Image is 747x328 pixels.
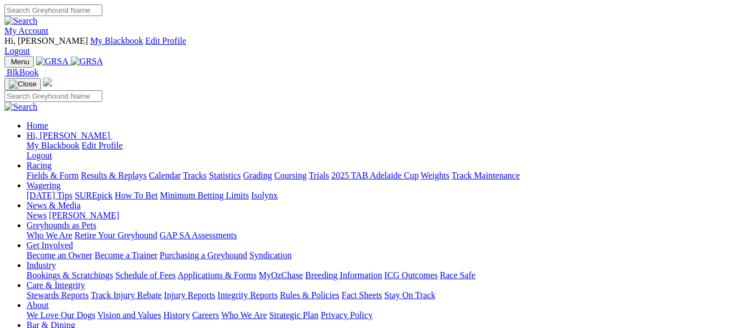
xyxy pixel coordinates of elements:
a: About [27,300,49,310]
img: logo-grsa-white.png [43,78,52,86]
a: Track Maintenance [452,171,520,180]
a: Wagering [27,181,61,190]
a: Calendar [149,171,181,180]
div: About [27,310,743,320]
a: History [163,310,190,320]
a: Greyhounds as Pets [27,221,96,230]
a: Coursing [274,171,307,180]
img: GRSA [71,57,103,66]
div: Industry [27,270,743,280]
a: 2025 TAB Adelaide Cup [331,171,419,180]
a: Hi, [PERSON_NAME] [27,131,112,140]
span: BlkBook [7,68,39,77]
a: Track Injury Rebate [91,290,161,300]
a: Logout [4,46,30,55]
a: Statistics [209,171,241,180]
img: GRSA [36,57,69,66]
div: Greyhounds as Pets [27,230,743,240]
a: Grading [243,171,272,180]
a: Injury Reports [164,290,215,300]
a: Integrity Reports [217,290,278,300]
a: Retire Your Greyhound [75,230,158,240]
span: Menu [11,58,29,66]
a: Rules & Policies [280,290,339,300]
a: Syndication [249,250,291,260]
a: Get Involved [27,240,73,250]
button: Toggle navigation [4,78,41,90]
a: Fields & Form [27,171,79,180]
a: Industry [27,260,56,270]
a: Minimum Betting Limits [160,191,249,200]
a: Tracks [183,171,207,180]
div: Racing [27,171,743,181]
a: Applications & Forms [177,270,257,280]
a: Weights [421,171,450,180]
a: Stay On Track [384,290,435,300]
a: My Blackbook [90,36,143,45]
a: My Account [4,26,49,35]
a: Edit Profile [82,141,123,150]
a: [PERSON_NAME] [49,211,119,220]
a: Fact Sheets [342,290,382,300]
a: [DATE] Tips [27,191,72,200]
a: Become an Owner [27,250,92,260]
span: Hi, [PERSON_NAME] [4,36,88,45]
a: Race Safe [440,270,475,280]
input: Search [4,90,102,102]
a: Home [27,121,48,130]
img: Search [4,16,38,26]
a: Vision and Values [97,310,161,320]
a: Who We Are [221,310,267,320]
a: GAP SA Assessments [160,230,237,240]
a: Trials [309,171,329,180]
a: How To Bet [115,191,158,200]
div: Hi, [PERSON_NAME] [27,141,743,161]
a: MyOzChase [259,270,303,280]
a: News [27,211,46,220]
a: Bookings & Scratchings [27,270,113,280]
a: BlkBook [4,68,39,77]
div: Get Involved [27,250,743,260]
a: Racing [27,161,51,170]
a: SUREpick [75,191,112,200]
a: Purchasing a Greyhound [160,250,247,260]
span: Hi, [PERSON_NAME] [27,131,110,140]
div: Care & Integrity [27,290,743,300]
a: Logout [27,151,52,160]
a: Edit Profile [145,36,186,45]
a: Schedule of Fees [115,270,175,280]
img: Close [9,80,36,89]
a: News & Media [27,201,81,210]
a: Breeding Information [305,270,382,280]
a: Strategic Plan [269,310,318,320]
a: Isolynx [251,191,278,200]
a: Privacy Policy [321,310,373,320]
a: Results & Replays [81,171,147,180]
a: Careers [192,310,219,320]
div: My Account [4,36,743,56]
a: Become a Trainer [95,250,158,260]
a: Stewards Reports [27,290,88,300]
button: Toggle navigation [4,56,34,68]
img: Search [4,102,38,112]
a: My Blackbook [27,141,80,150]
a: We Love Our Dogs [27,310,95,320]
div: Wagering [27,191,743,201]
a: ICG Outcomes [384,270,437,280]
a: Care & Integrity [27,280,85,290]
div: News & Media [27,211,743,221]
input: Search [4,4,102,16]
a: Who We Are [27,230,72,240]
